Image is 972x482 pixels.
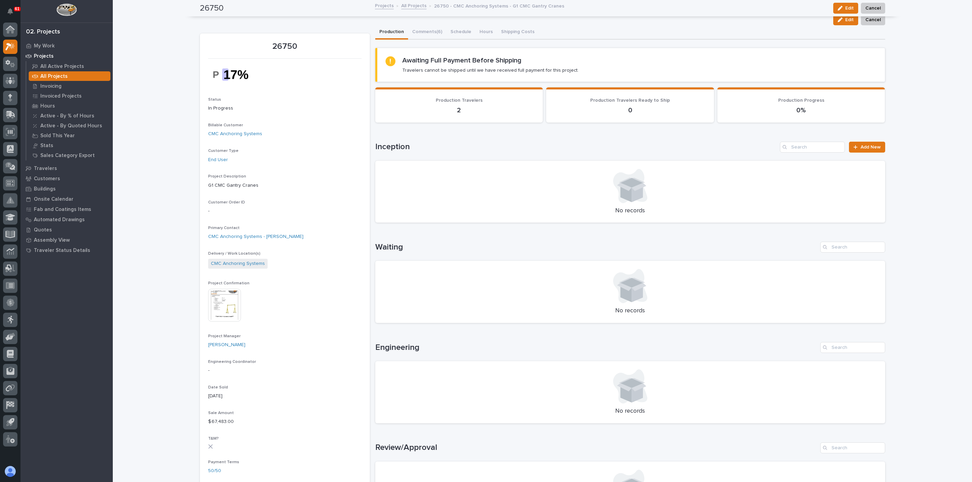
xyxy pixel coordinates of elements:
span: Customer Order ID [208,200,245,204]
a: Projects [21,51,113,61]
p: Fab and Coatings Items [34,207,91,213]
h2: Awaiting Full Payment Before Shipping [402,56,522,65]
a: All Projects [401,1,427,9]
p: 61 [15,6,19,11]
span: Project Manager [208,334,241,338]
a: Customers [21,173,113,184]
p: Projects [34,53,54,59]
span: Status [208,98,221,102]
button: Schedule [446,25,475,40]
p: All Active Projects [40,63,84,70]
p: Stats [40,143,53,149]
p: Buildings [34,186,56,192]
a: Active - By % of Hours [26,111,113,120]
p: Sold This Year [40,133,75,139]
p: 26750 [208,42,362,52]
a: All Projects [26,71,113,81]
span: Production Travelers Ready to Ship [590,98,670,103]
input: Search [780,142,845,153]
button: Edit [833,14,858,25]
span: Production Progress [778,98,824,103]
a: Quotes [21,225,113,235]
a: Invoiced Projects [26,91,113,101]
span: Billable Customer [208,123,243,127]
a: [PERSON_NAME] [208,341,245,349]
a: 50/50 [208,467,221,474]
img: __jf-mkqqR7Zju5pXGjdzE0CwAzO-J5I5QpAMkKl89s [208,63,259,86]
a: Travelers [21,163,113,173]
div: Notifications61 [9,8,17,19]
span: T&M? [208,437,219,441]
p: 26750 - CMC Anchoring Systems - G1 CMC Gantry Cranes [434,2,564,9]
p: 0% [726,106,877,114]
a: All Active Projects [26,61,113,71]
button: Production [375,25,408,40]
h1: Waiting [375,242,818,252]
a: Buildings [21,184,113,194]
p: Automated Drawings [34,217,85,223]
span: Project Confirmation [208,281,249,285]
div: 02. Projects [26,28,60,36]
input: Search [820,242,885,253]
span: Primary Contact [208,226,240,230]
p: Sales Category Export [40,153,95,159]
a: End User [208,156,228,164]
p: Travelers cannot be shipped until we have received full payment for this project. [402,67,579,73]
p: Hours [40,103,55,109]
a: Fab and Coatings Items [21,204,113,214]
p: $ 67,483.00 [208,418,362,425]
button: Comments (6) [408,25,446,40]
a: My Work [21,41,113,51]
p: All Projects [40,73,68,80]
span: Project Description [208,174,246,179]
h1: Engineering [375,343,818,353]
a: Projects [375,1,394,9]
h1: Inception [375,142,778,152]
a: Stats [26,141,113,150]
a: Sales Category Export [26,151,113,160]
a: Traveler Status Details [21,245,113,255]
a: Hours [26,101,113,111]
button: users-avatar [3,464,17,479]
span: Production Travelers [436,98,483,103]
a: Sold This Year [26,131,113,140]
a: CMC Anchoring Systems [211,260,265,267]
span: Delivery / Work Location(s) [208,252,260,256]
button: Hours [475,25,497,40]
p: Customers [34,176,60,182]
button: Notifications [3,4,17,18]
p: [DATE] [208,393,362,400]
a: Add New [849,142,885,153]
p: - [208,367,362,374]
span: Engineering Coordinator [208,360,256,364]
a: Invoicing [26,81,113,91]
span: Add New [861,145,881,150]
span: Edit [845,17,854,23]
span: Payment Terms [208,460,239,464]
span: Cancel [865,16,881,24]
p: Invoiced Projects [40,93,82,99]
p: Invoicing [40,83,62,89]
span: Date Sold [208,385,228,389]
p: No records [383,408,877,415]
p: Travelers [34,166,57,172]
a: Onsite Calendar [21,194,113,204]
p: Active - By % of Hours [40,113,94,119]
p: G1 CMC Gantry Cranes [208,182,362,189]
p: 2 [383,106,535,114]
p: Traveler Status Details [34,247,90,254]
p: No records [383,307,877,315]
input: Search [820,442,885,453]
p: - [208,208,362,215]
p: Onsite Calendar [34,196,73,202]
p: Assembly View [34,237,70,243]
input: Search [820,342,885,353]
button: Shipping Costs [497,25,539,40]
p: My Work [34,43,55,49]
a: Active - By Quoted Hours [26,121,113,130]
img: Workspace Logo [56,3,77,16]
